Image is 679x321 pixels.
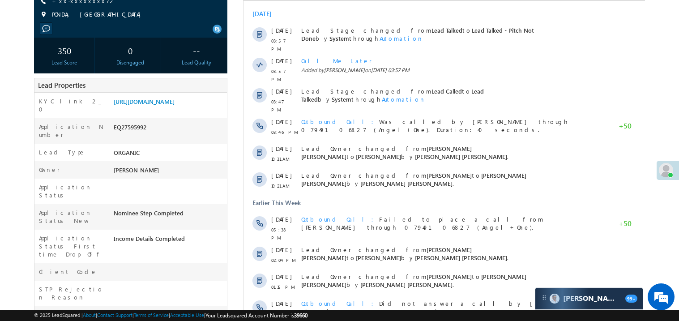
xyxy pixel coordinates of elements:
[9,7,40,20] span: Activity Type
[205,312,307,319] span: Your Leadsquared Account Number is
[58,91,352,99] span: Added by on
[111,234,227,247] div: Income Details Completed
[375,147,388,158] span: +50
[111,123,227,135] div: EQ27595992
[171,279,264,287] span: [PERSON_NAME] [PERSON_NAME]
[39,268,97,276] label: Client Code
[117,205,209,212] span: [PERSON_NAME] [PERSON_NAME]
[52,10,145,19] span: PONDA, [GEOGRAPHIC_DATA]
[39,166,60,174] label: Owner
[294,312,307,319] span: 39660
[102,59,158,67] div: Disengaged
[34,311,307,320] span: © 2025 LeadSquared | | | | |
[58,197,283,212] span: [PERSON_NAME] [PERSON_NAME]
[28,207,55,215] span: 10:21 AM
[9,35,38,43] div: [DATE]
[28,153,55,161] span: 03:46 PM
[45,7,112,21] div: Sales Activity,Email Bounced,Email Link Clicked,Email Marked Spam,Email Opened & 79 more..
[58,112,240,128] span: Lead Talked
[39,285,104,301] label: STP Rejection Reason
[541,294,548,301] img: carter-drag
[28,112,48,120] span: [DATE]
[168,59,225,67] div: Lead Quality
[28,51,48,60] span: [DATE]
[188,112,218,120] span: Lead Called
[36,42,93,59] div: 350
[83,312,96,318] a: About
[102,42,158,59] div: 0
[58,240,136,248] span: Outbound Call
[188,51,219,59] span: Lead Talked
[58,197,283,212] span: Lead Owner changed from to by .
[9,224,57,232] div: Earlier This Week
[39,148,85,156] label: Lead Type
[136,60,180,67] span: Automation
[375,244,388,255] span: +50
[28,240,48,248] span: [DATE]
[28,123,55,139] span: 03:47 PM
[39,123,104,139] label: Application Number
[171,178,264,185] span: [PERSON_NAME] [PERSON_NAME]
[535,287,643,310] div: carter-dragCarter[PERSON_NAME]99+
[39,97,104,113] label: KYC link 2_0
[134,312,169,318] a: Terms of Service
[28,82,48,90] span: [DATE]
[28,143,48,151] span: [DATE]
[170,312,204,318] a: Acceptable Use
[58,51,290,67] span: Lead Talked - Pitch Not Done
[58,298,283,313] span: Lead Owner changed from to by .
[58,271,265,287] span: Lead Owner changed from to by .
[28,92,55,108] span: 03:57 PM
[47,10,73,18] div: 84 Selected
[58,143,136,150] span: Outbound Call
[58,82,128,90] span: Call Me Later
[111,209,227,221] div: Nominee Step Completed
[128,92,166,98] span: [DATE] 03:57 PM
[39,209,104,225] label: Application Status New
[625,295,637,303] span: 99+
[135,7,147,20] span: Time
[154,10,172,18] div: All Time
[114,98,175,105] a: [URL][DOMAIN_NAME]
[138,120,182,128] span: Automation
[112,279,158,287] span: [PERSON_NAME]
[86,60,106,67] span: System
[28,197,48,205] span: [DATE]
[28,180,55,188] span: 10:31 AM
[39,183,104,199] label: Application Status
[28,62,55,78] span: 03:57 PM
[39,234,104,258] label: Application Status First time Drop Off
[28,170,48,178] span: [DATE]
[28,298,48,306] span: [DATE]
[183,298,228,305] span: [PERSON_NAME]
[58,51,290,67] span: Lead Stage changed from to by through
[36,59,93,67] div: Lead Score
[58,298,283,313] span: [PERSON_NAME] [PERSON_NAME]
[111,148,227,161] div: ORGANIC
[28,308,55,316] span: 01:15 PM
[112,178,158,185] span: [PERSON_NAME]
[28,281,55,289] span: 02:04 PM
[183,197,228,204] span: [PERSON_NAME]
[58,240,300,256] span: Failed to place a call from [PERSON_NAME] through 07949106827 (Angel+One).
[58,170,228,185] span: [PERSON_NAME] [PERSON_NAME]
[168,42,225,59] div: --
[58,112,240,128] span: Lead Stage changed from to by through
[58,143,325,158] span: Was called by [PERSON_NAME] through 07949106827 (Angel+One). Duration:40 seconds.
[81,92,121,98] span: [PERSON_NAME]
[28,271,48,279] span: [DATE]
[28,251,55,267] span: 05:38 PM
[117,306,209,313] span: [PERSON_NAME] [PERSON_NAME]
[38,81,85,90] span: Lead Properties
[58,271,228,287] span: [PERSON_NAME] [PERSON_NAME]
[114,166,159,174] span: [PERSON_NAME]
[88,120,108,128] span: System
[58,170,265,185] span: Lead Owner changed from to by .
[97,312,132,318] a: Contact Support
